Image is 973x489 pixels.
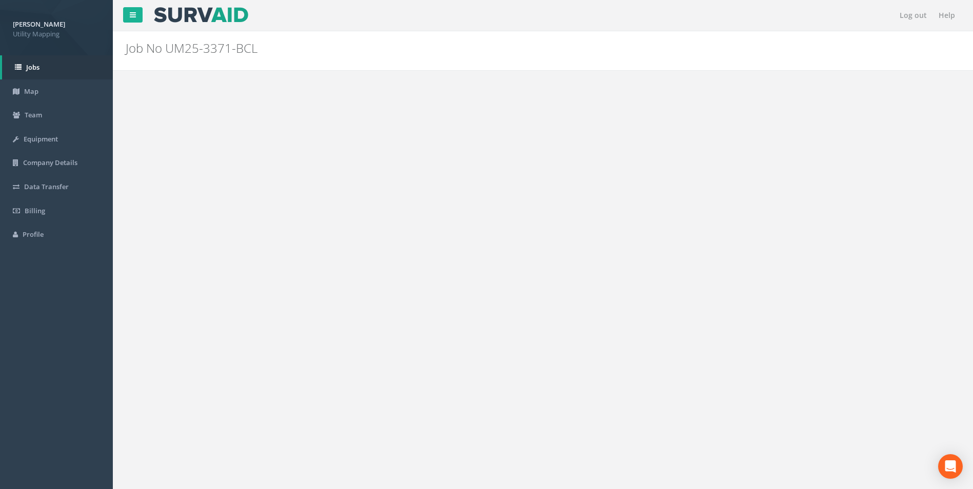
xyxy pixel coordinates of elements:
[126,42,819,55] h2: Job No UM25-3371-BCL
[25,110,42,119] span: Team
[13,19,65,29] strong: [PERSON_NAME]
[2,55,113,79] a: Jobs
[13,29,100,39] span: Utility Mapping
[24,87,38,96] span: Map
[13,17,100,38] a: [PERSON_NAME] Utility Mapping
[23,158,77,167] span: Company Details
[23,230,44,239] span: Profile
[938,454,963,479] div: Open Intercom Messenger
[24,134,58,144] span: Equipment
[25,206,45,215] span: Billing
[24,182,69,191] span: Data Transfer
[26,63,39,72] span: Jobs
